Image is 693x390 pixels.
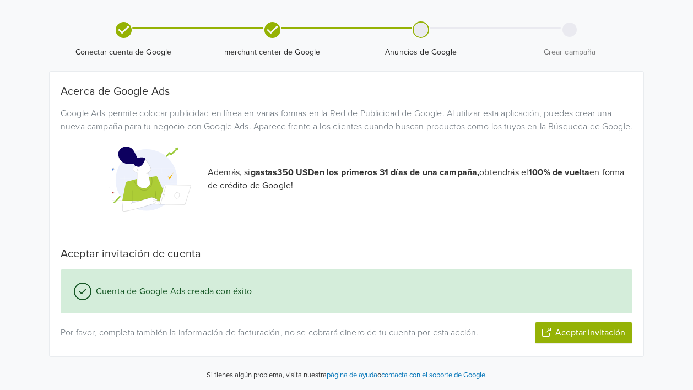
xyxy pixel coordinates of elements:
div: Google Ads permite colocar publicidad en línea en varias formas en la Red de Publicidad de Google... [52,107,641,133]
span: Anuncios de Google [351,47,491,58]
span: merchant center de Google [202,47,342,58]
h5: Aceptar invitación de cuenta [61,247,632,261]
a: contacta con el soporte de Google [381,371,485,380]
span: Conectar cuenta de Google [53,47,193,58]
p: Si tienes algún problema, visita nuestra o . [207,370,487,381]
span: Crear campaña [500,47,640,58]
strong: 100% de vuelta [528,167,589,178]
img: Google Promotional Codes [109,138,191,220]
span: Cuenta de Google Ads creada con éxito [91,285,252,298]
p: Por favor, completa también la información de facturación, no se cobrará dinero de tu cuenta por ... [61,326,485,339]
button: Aceptar invitación [535,322,632,343]
strong: gastas 350 USD en los primeros 31 días de una campaña, [251,167,480,178]
a: página de ayuda [327,371,377,380]
p: Además, si obtendrás el en forma de crédito de Google! [208,166,632,192]
h5: Acerca de Google Ads [61,85,632,98]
